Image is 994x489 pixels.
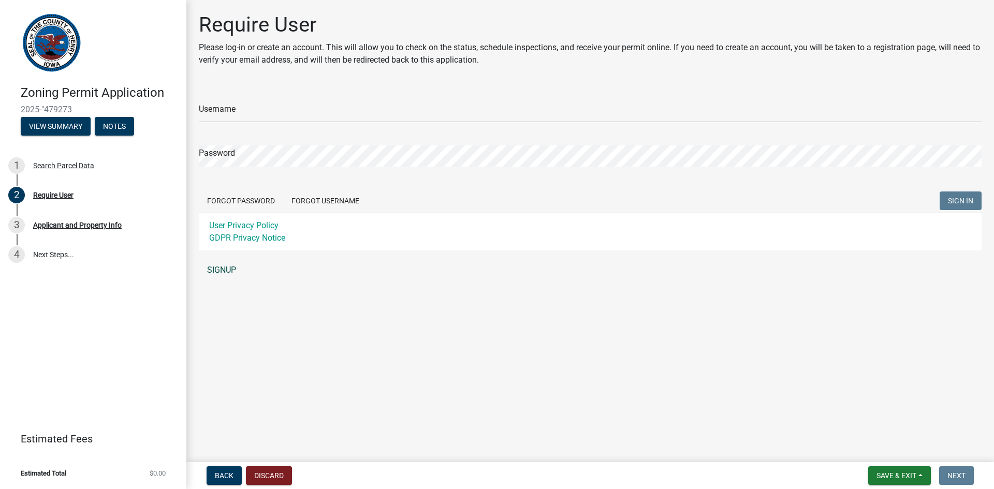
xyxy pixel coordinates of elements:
[207,466,242,485] button: Back
[947,471,966,480] span: Next
[209,220,279,230] a: User Privacy Policy
[199,41,982,66] p: Please log-in or create an account. This will allow you to check on the status, schedule inspecti...
[209,233,285,243] a: GDPR Privacy Notice
[8,217,25,233] div: 3
[33,221,122,229] div: Applicant and Property Info
[95,123,134,131] wm-modal-confirm: Notes
[199,191,283,210] button: Forgot Password
[215,471,233,480] span: Back
[21,470,66,477] span: Estimated Total
[95,117,134,136] button: Notes
[21,117,91,136] button: View Summary
[283,191,368,210] button: Forgot Username
[21,105,166,114] span: 2025-"479273
[199,12,982,37] h1: Require User
[33,191,74,199] div: Require User
[21,123,91,131] wm-modal-confirm: Summary
[21,11,82,75] img: Henry County, Iowa
[876,471,916,480] span: Save & Exit
[948,197,973,205] span: SIGN IN
[8,428,170,449] a: Estimated Fees
[868,466,931,485] button: Save & Exit
[939,466,974,485] button: Next
[8,187,25,203] div: 2
[246,466,292,485] button: Discard
[8,157,25,174] div: 1
[21,85,178,100] h4: Zoning Permit Application
[199,260,982,280] a: SIGNUP
[33,162,94,169] div: Search Parcel Data
[8,246,25,263] div: 4
[940,191,982,210] button: SIGN IN
[150,470,166,477] span: $0.00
